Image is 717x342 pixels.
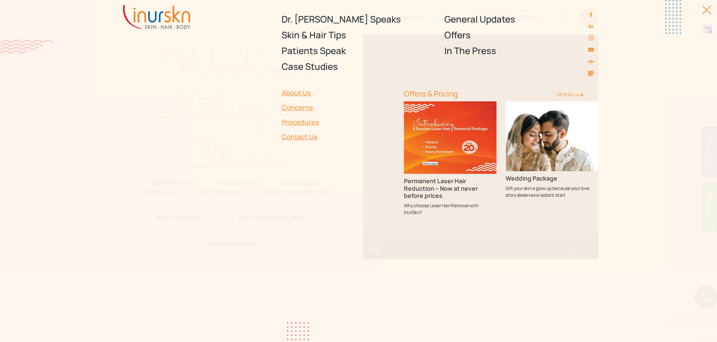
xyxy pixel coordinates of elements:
[444,43,598,59] a: In The Press
[444,27,598,43] a: Offers
[282,43,436,59] a: Patients Speak
[282,27,436,43] a: Skin & Hair Tips
[505,175,598,182] h3: Wedding Package
[575,93,583,97] img: orange-rightarrow
[556,91,583,98] a: View ALl
[282,115,395,130] a: Procedures
[282,11,436,27] a: Dr. [PERSON_NAME] Speaks
[588,71,594,76] img: Skin-and-Hair-Clinic
[588,12,594,18] img: facebook
[282,130,395,144] a: Contact Us
[282,59,436,74] a: Case Studies
[282,86,395,100] a: About Us
[588,23,594,29] img: linkedin
[444,11,598,27] a: General Updates
[404,101,497,174] img: Permanent Laser Hair Reduction – Now at never before prices
[404,202,497,216] p: Why choose Laser Hair Removal with InUrSkn?
[505,101,598,171] img: Wedding Package
[282,100,395,115] a: Concerns
[404,178,497,199] h3: Permanent Laser Hair Reduction – Now at never before prices
[505,185,598,199] p: Gift your skin a glow up because your love story deserves a radiant start
[587,58,594,65] img: sejal-saheta-dermatologist
[588,47,594,53] img: youtube
[588,35,594,41] img: instagram
[404,89,547,98] h6: Offers & Pricing
[123,5,190,29] img: inurskn-logo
